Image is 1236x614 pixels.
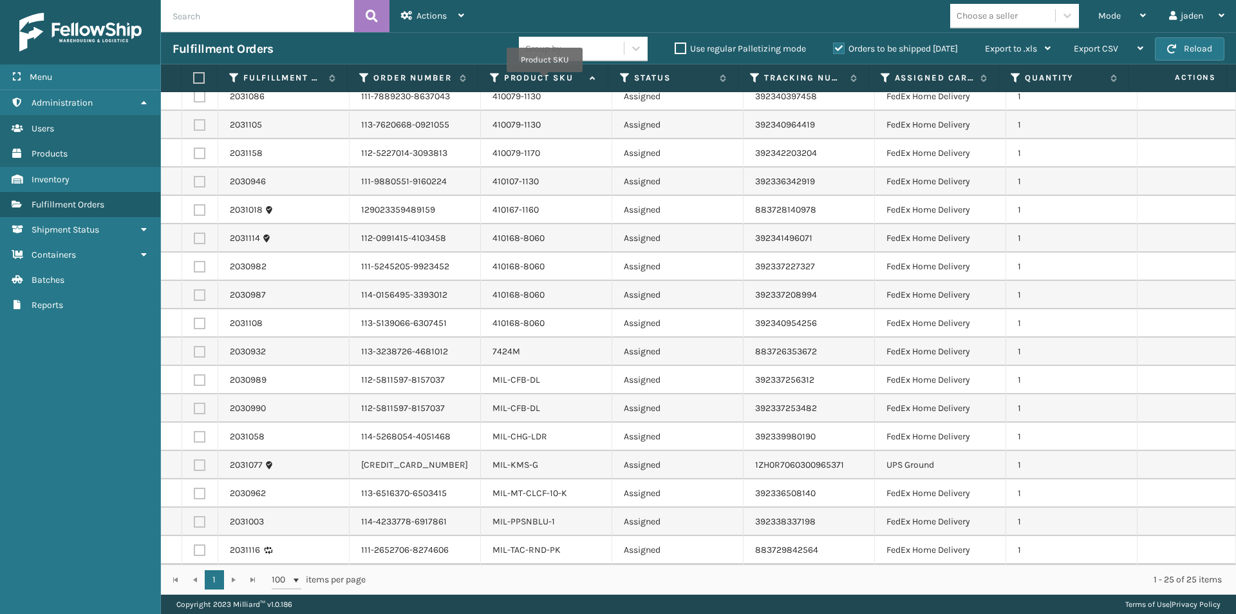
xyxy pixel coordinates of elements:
a: 883729842564 [755,544,818,555]
td: Assigned [612,139,744,168]
td: FedEx Home Delivery [875,82,1006,111]
td: 1 [1006,394,1138,423]
td: Assigned [612,338,744,366]
a: 2031116 [230,544,260,557]
td: 1 [1006,281,1138,309]
td: Assigned [612,536,744,564]
td: 1 [1006,253,1138,281]
span: Batches [32,274,64,285]
span: 100 [272,573,291,586]
span: Users [32,123,54,134]
a: 2031058 [230,430,265,443]
td: 112-5227014-3093813 [350,139,481,168]
td: FedEx Home Delivery [875,224,1006,253]
a: MIL-CFB-DL [492,374,540,385]
a: 883728140978 [755,204,816,215]
span: Menu [30,72,52,82]
a: 392336508140 [755,488,816,499]
h3: Fulfillment Orders [173,41,273,57]
td: FedEx Home Delivery [875,338,1006,366]
a: MIL-TAC-RND-PK [492,544,561,555]
span: Actions [417,10,447,21]
td: Assigned [612,451,744,479]
a: 2030962 [230,487,266,500]
p: Copyright 2023 Milliard™ v 1.0.186 [176,595,292,614]
td: FedEx Home Delivery [875,536,1006,564]
td: 1 [1006,139,1138,168]
label: Tracking Number [764,72,843,84]
a: 2031105 [230,119,262,131]
a: MIL-PPSNBLU-1 [492,516,555,527]
td: Assigned [612,423,744,451]
label: Assigned Carrier Service [895,72,974,84]
td: FedEx Home Delivery [875,394,1006,423]
span: items per page [272,570,366,590]
td: 1 [1006,168,1138,196]
span: Export CSV [1074,43,1118,54]
a: 2030932 [230,345,266,358]
a: 410079-1130 [492,91,541,102]
td: UPS Ground [875,451,1006,479]
td: Assigned [612,168,744,196]
td: 111-7889230-8637043 [350,82,481,111]
td: 1 [1006,309,1138,338]
a: 1ZH0R7060300965371 [755,459,844,470]
td: 114-4233778-6917861 [350,508,481,536]
a: 410079-1130 [492,119,541,130]
td: 113-5139066-6307451 [350,309,481,338]
td: Assigned [612,394,744,423]
td: FedEx Home Delivery [875,111,1006,139]
td: FedEx Home Delivery [875,309,1006,338]
div: Choose a seller [957,9,1018,23]
a: 2030990 [230,402,266,415]
td: 111-9880551-9160224 [350,168,481,196]
div: Group by [525,42,561,55]
a: Privacy Policy [1172,600,1221,609]
td: 1 [1006,479,1138,508]
a: 392339980190 [755,431,816,442]
a: 2030946 [230,175,266,188]
div: | [1125,595,1221,614]
td: 1 [1006,423,1138,451]
td: 111-2652706-8274606 [350,536,481,564]
td: 111-5245205-9923452 [350,253,481,281]
td: FedEx Home Delivery [875,366,1006,394]
a: 883726353672 [755,346,817,357]
td: FedEx Home Delivery [875,139,1006,168]
td: 1 [1006,338,1138,366]
td: 1 [1006,82,1138,111]
label: Orders to be shipped [DATE] [833,43,958,54]
td: Assigned [612,366,744,394]
a: 392337208994 [755,289,817,300]
a: 410107-1130 [492,176,539,187]
a: 2031114 [230,232,260,245]
td: 129023359489159 [350,196,481,224]
label: Fulfillment Order Id [243,72,323,84]
img: logo [19,13,142,52]
td: 113-6516370-6503415 [350,479,481,508]
span: Administration [32,97,93,108]
td: Assigned [612,309,744,338]
a: MIL-CHG-LDR [492,431,547,442]
td: Assigned [612,224,744,253]
a: 392340954256 [755,318,817,329]
td: Assigned [612,281,744,309]
span: Containers [32,249,76,260]
a: 7424M [492,346,520,357]
td: 114-0156495-3393012 [350,281,481,309]
a: 410168-8060 [492,233,545,244]
td: 1 [1006,196,1138,224]
td: 112-5811597-8157037 [350,366,481,394]
td: Assigned [612,196,744,224]
td: FedEx Home Delivery [875,196,1006,224]
span: Inventory [32,174,70,185]
td: [CREDIT_CARD_NUMBER] [350,451,481,479]
label: Use regular Palletizing mode [675,43,806,54]
a: 392340397458 [755,91,817,102]
a: MIL-MT-CLCF-10-K [492,488,567,499]
td: 1 [1006,536,1138,564]
a: 2030987 [230,289,266,302]
label: Order Number [373,72,453,84]
td: 1 [1006,111,1138,139]
a: MIL-CFB-DL [492,403,540,414]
